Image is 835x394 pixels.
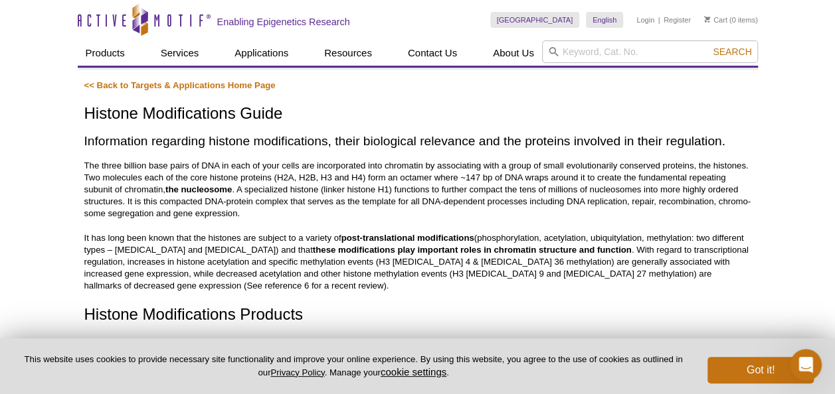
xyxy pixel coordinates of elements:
a: English [586,12,623,28]
h2: Histone Modifications Products [84,305,751,324]
span: Search [713,46,751,57]
a: Services [153,40,207,66]
button: cookie settings [381,366,446,377]
button: Search [709,46,755,58]
p: It has long been known that the histones are subject to a variety of (phosphorylation, acetylatio... [84,232,751,292]
li: | [658,12,660,28]
a: << Back to Targets & Applications Home Page [84,80,276,90]
a: Resources [316,40,380,66]
p: This website uses cookies to provide necessary site functionality and improve your online experie... [21,354,686,379]
a: Histone and histone modification antibodies [104,335,289,351]
a: Register [664,15,691,25]
h2: Enabling Epigenetics Research [217,16,350,28]
a: Privacy Policy [270,367,324,377]
p: The three billion base pairs of DNA in each of your cells are incorporated into chromatin by asso... [84,160,751,220]
a: [GEOGRAPHIC_DATA] [490,12,580,28]
input: Keyword, Cat. No. [542,40,758,63]
strong: these modifications play important roles in chromatin structure and function [313,245,632,255]
li: (0 items) [704,12,758,28]
iframe: Intercom live chat [790,349,822,381]
img: Your Cart [704,16,710,23]
h2: Information regarding histone modifications, their biological relevance and the proteins involved... [84,132,751,150]
a: Products [78,40,133,66]
strong: post-translational modifications [341,233,474,243]
a: About Us [485,40,542,66]
h1: Histone Modifications Guide [84,105,751,124]
strong: the nucleosome [165,184,232,194]
a: Login [636,15,654,25]
button: Got it! [707,357,814,383]
a: Contact Us [400,40,465,66]
a: Applications [227,40,296,66]
a: Cart [704,15,727,25]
